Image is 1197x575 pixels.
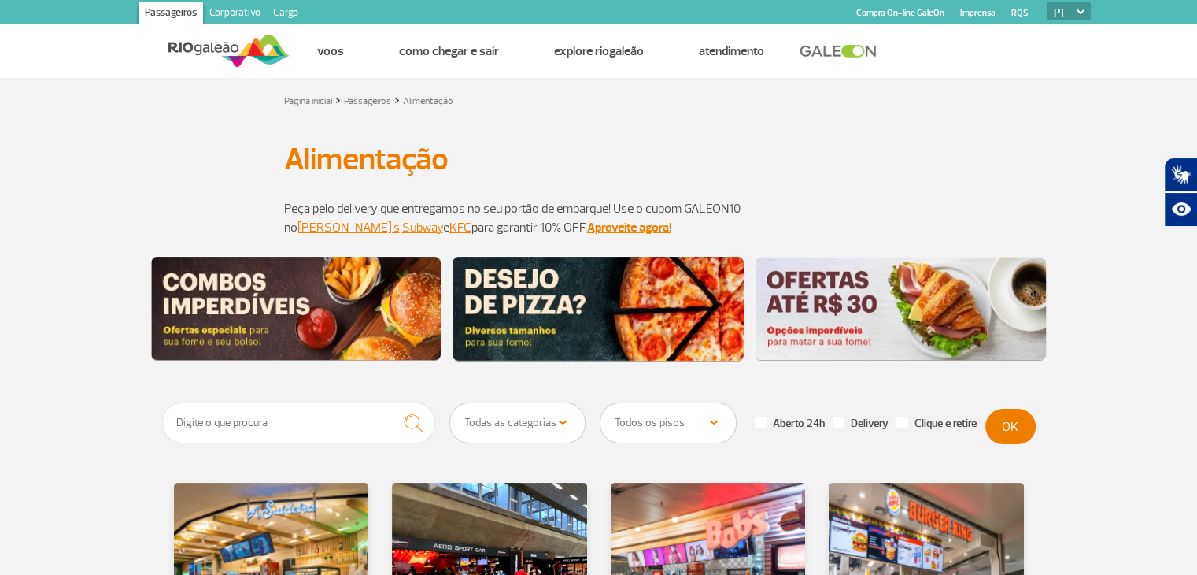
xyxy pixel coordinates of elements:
h1: Alimentação [284,146,914,172]
a: Aproveite agora! [587,220,671,236]
a: > [335,91,341,109]
a: Página inicial [284,95,332,107]
a: [PERSON_NAME]'s [297,220,400,236]
a: Atendimento [699,43,764,59]
a: Cargo [267,2,305,27]
button: Abrir recursos assistivos. [1164,192,1197,227]
a: Voos [317,43,344,59]
a: KFC [449,220,471,236]
a: Passageiros [139,2,203,27]
a: Explore RIOgaleão [554,43,644,59]
a: Corporativo [203,2,267,27]
a: Subway [402,220,443,236]
div: Plugin de acessibilidade da Hand Talk. [1164,158,1197,227]
a: Alimentação [403,95,453,107]
a: Imprensa [960,8,996,18]
a: Passageiros [344,95,391,107]
input: Digite o que procura [162,402,436,443]
a: Compra On-line GaleOn [856,8,944,18]
p: Peça pelo delivery que entregamos no seu portão de embarque! Use o cupom GALEON10 no , e para gar... [284,199,914,237]
button: Abrir tradutor de língua de sinais. [1164,158,1197,192]
label: Delivery [833,417,889,431]
a: RQS [1011,8,1029,18]
label: Clique e retire [896,417,977,431]
a: Como chegar e sair [399,43,499,59]
label: Aberto 24h [755,417,825,431]
a: > [394,91,400,109]
button: OK [985,409,1036,444]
